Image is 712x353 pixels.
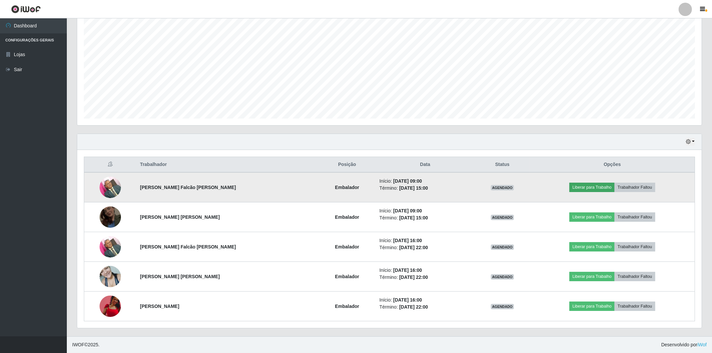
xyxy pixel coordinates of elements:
[72,341,100,348] span: © 2025 .
[491,215,514,220] span: AGENDADO
[491,274,514,280] span: AGENDADO
[380,214,471,221] li: Término:
[569,272,614,281] button: Liberar para Trabalho
[376,157,475,173] th: Data
[335,244,359,249] strong: Embalador
[100,173,121,201] img: 1697117733428.jpeg
[393,297,422,303] time: [DATE] 16:00
[614,183,655,192] button: Trabalhador Faltou
[380,304,471,311] li: Término:
[100,232,121,261] img: 1697117733428.jpeg
[100,262,121,291] img: 1714959691742.jpeg
[569,212,614,222] button: Liberar para Trabalho
[335,185,359,190] strong: Embalador
[140,214,220,220] strong: [PERSON_NAME] [PERSON_NAME]
[614,302,655,311] button: Trabalhador Faltou
[399,185,428,191] time: [DATE] 15:00
[393,178,422,184] time: [DATE] 09:00
[475,157,530,173] th: Status
[393,238,422,243] time: [DATE] 16:00
[569,242,614,251] button: Liberar para Trabalho
[72,342,85,347] span: IWOF
[335,274,359,279] strong: Embalador
[100,198,121,236] img: 1756742293072.jpeg
[614,242,655,251] button: Trabalhador Faltou
[380,237,471,244] li: Início:
[399,215,428,220] time: [DATE] 15:00
[140,274,220,279] strong: [PERSON_NAME] [PERSON_NAME]
[335,304,359,309] strong: Embalador
[399,275,428,280] time: [DATE] 22:00
[614,272,655,281] button: Trabalhador Faltou
[380,185,471,192] li: Término:
[399,245,428,250] time: [DATE] 22:00
[569,302,614,311] button: Liberar para Trabalho
[100,296,121,317] img: 1752572320216.jpeg
[491,244,514,250] span: AGENDADO
[140,185,236,190] strong: [PERSON_NAME] Falcão [PERSON_NAME]
[530,157,695,173] th: Opções
[393,208,422,213] time: [DATE] 09:00
[140,304,179,309] strong: [PERSON_NAME]
[140,244,236,249] strong: [PERSON_NAME] Falcão [PERSON_NAME]
[380,244,471,251] li: Término:
[569,183,614,192] button: Liberar para Trabalho
[399,304,428,310] time: [DATE] 22:00
[11,5,41,13] img: CoreUI Logo
[380,178,471,185] li: Início:
[335,214,359,220] strong: Embalador
[136,157,319,173] th: Trabalhador
[319,157,375,173] th: Posição
[380,207,471,214] li: Início:
[491,304,514,309] span: AGENDADO
[491,185,514,190] span: AGENDADO
[661,341,707,348] span: Desenvolvido por
[614,212,655,222] button: Trabalhador Faltou
[380,274,471,281] li: Término:
[380,297,471,304] li: Início:
[393,268,422,273] time: [DATE] 16:00
[697,342,707,347] a: iWof
[380,267,471,274] li: Início:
